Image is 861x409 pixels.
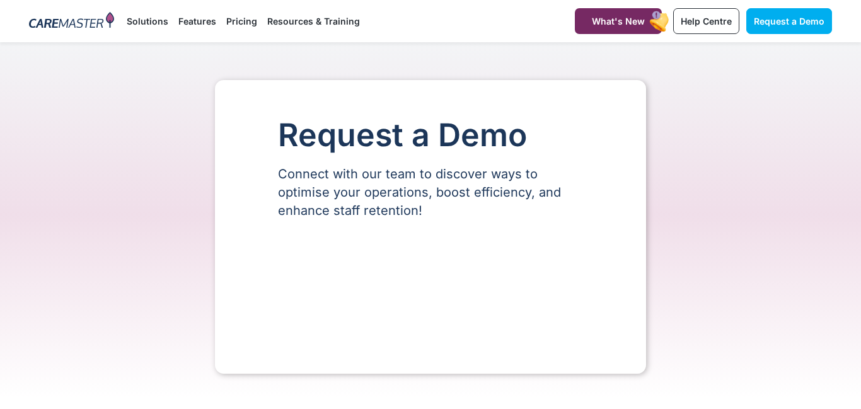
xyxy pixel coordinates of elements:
a: What's New [575,8,662,34]
span: What's New [592,16,645,26]
span: Request a Demo [754,16,824,26]
span: Help Centre [681,16,732,26]
a: Help Centre [673,8,739,34]
a: Request a Demo [746,8,832,34]
p: Connect with our team to discover ways to optimise your operations, boost efficiency, and enhance... [278,165,583,220]
iframe: Form 0 [278,241,583,336]
h1: Request a Demo [278,118,583,153]
img: CareMaster Logo [29,12,114,31]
